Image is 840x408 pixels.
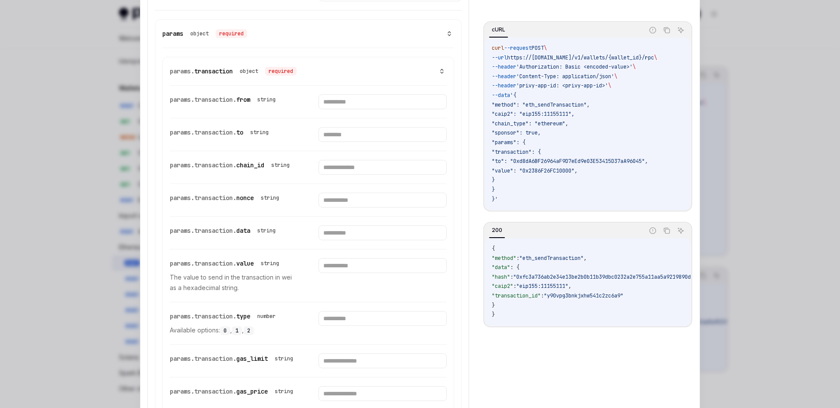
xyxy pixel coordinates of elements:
[510,92,516,99] span: '{
[492,264,510,271] span: "data"
[492,101,590,108] span: "method": "eth_sendTransaction",
[216,29,247,38] div: required
[510,264,519,271] span: : {
[170,128,236,136] span: params.transaction.
[492,63,516,70] span: --header
[170,355,236,363] span: params.transaction.
[170,227,236,235] span: params.transaction.
[492,82,516,89] span: --header
[170,193,283,203] div: params.transaction.nonce
[516,73,614,80] span: 'Content-Type: application/json'
[236,312,250,320] span: type
[236,128,243,136] span: to
[544,292,623,299] span: "y90vpg3bnkjxhw541c2zc6a9"
[492,149,541,156] span: "transaction": {
[247,327,250,334] span: 2
[492,292,541,299] span: "transaction_id"
[492,176,495,183] span: }
[170,67,194,75] span: params.
[544,45,547,52] span: \
[516,283,568,290] span: "eip155:11155111"
[492,273,510,280] span: "hash"
[513,273,721,280] span: "0xfc3a736ab2e34e13be2b0b11b39dbc0232a2e755a11aa5a9219890d3b2c6c7d8"
[510,273,513,280] span: :
[532,45,544,52] span: POST
[235,327,238,334] span: 1
[492,45,504,52] span: curl
[170,312,236,320] span: params.transaction.
[492,158,648,165] span: "to": "0xd8dA6BF26964aF9D7eEd9e03E53415D37aA96045",
[236,194,254,202] span: nonce
[492,92,510,99] span: --data
[265,67,297,76] div: required
[492,111,574,118] span: "caip2": "eip155:11155111",
[492,283,513,290] span: "caip2"
[647,24,658,36] button: Report incorrect code
[519,255,584,262] span: "eth_sendTransaction"
[170,353,297,364] div: params.transaction.gas_limit
[224,327,227,334] span: 0
[608,82,611,89] span: \
[162,30,183,38] span: params
[236,161,264,169] span: chain_id
[513,283,516,290] span: :
[661,225,672,236] button: Copy the contents from the code block
[492,54,507,61] span: --url
[492,196,498,203] span: }'
[489,24,508,35] div: cURL
[170,259,236,267] span: params.transaction.
[236,259,254,267] span: value
[661,24,672,36] button: Copy the contents from the code block
[236,227,250,235] span: data
[675,225,686,236] button: Ask AI
[654,54,657,61] span: \
[170,272,297,293] p: The value to send in the transaction in wei as a hexadecimal string.
[568,283,571,290] span: ,
[633,63,636,70] span: \
[236,96,250,104] span: from
[162,28,247,39] div: params
[504,45,532,52] span: --request
[170,161,236,169] span: params.transaction.
[492,167,577,174] span: "value": "0x2386F26FC10000",
[170,225,279,236] div: params.transaction.data
[170,127,272,138] div: params.transaction.to
[170,311,279,322] div: params.transaction.type
[492,120,568,127] span: "chain_type": "ethereum",
[170,258,283,269] div: params.transaction.value
[492,245,495,252] span: {
[170,325,297,335] p: Available options: , ,
[492,302,495,309] span: }
[236,387,268,395] span: gas_price
[170,386,297,397] div: params.transaction.gas_price
[516,63,633,70] span: 'Authorization: Basic <encoded-value>'
[170,387,236,395] span: params.transaction.
[647,225,658,236] button: Report incorrect code
[489,225,505,235] div: 200
[170,194,236,202] span: params.transaction.
[170,94,279,105] div: params.transaction.from
[492,311,495,318] span: }
[170,160,293,170] div: params.transaction.chain_id
[541,292,544,299] span: :
[507,54,654,61] span: https://[DOMAIN_NAME]/v1/wallets/{wallet_id}/rpc
[492,255,516,262] span: "method"
[516,255,519,262] span: :
[194,67,233,75] span: transaction
[492,73,516,80] span: --header
[170,66,297,76] div: params.transaction
[492,139,525,146] span: "params": {
[584,255,587,262] span: ,
[675,24,686,36] button: Ask AI
[492,129,541,136] span: "sponsor": true,
[614,73,617,80] span: \
[170,96,236,104] span: params.transaction.
[492,186,495,193] span: }
[236,355,268,363] span: gas_limit
[516,82,608,89] span: 'privy-app-id: <privy-app-id>'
